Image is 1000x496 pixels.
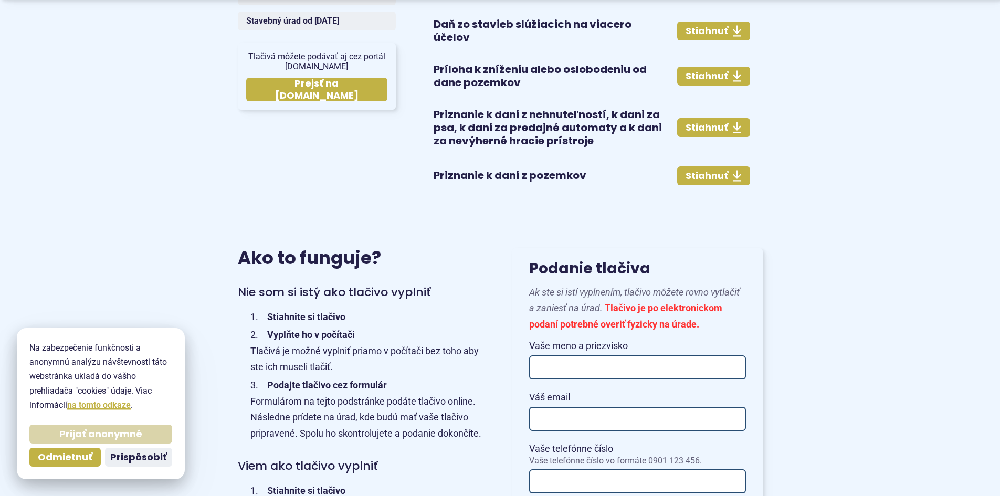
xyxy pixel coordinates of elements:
[267,329,355,340] strong: Vyplňte ho v počítači
[250,377,488,441] li: Formulárom na tejto podstránke podáte tlačivo online. Následne prídete na úrad, kde budú mať vaše...
[238,285,488,300] h4: Nie som si istý ako tlačivo vyplniť
[529,444,745,465] span: Vaše telefónne číslo
[529,456,745,466] span: Vaše telefónne číslo vo formáte 0901 123 456.
[246,78,387,101] a: Prejsť na [DOMAIN_NAME]
[434,169,669,182] h4: Priznanie k dani z pozemkov
[529,302,722,330] strong: Tlačivo je po elektronickom podaní potrebné overiť fyzicky na úrade.
[238,12,396,30] button: Stavebný úrad od [DATE]
[677,118,750,137] a: Stiahnuť
[267,311,345,322] strong: Stiahnite si tlačivo
[29,425,172,444] button: Prijať anonymné
[267,379,387,391] strong: Podajte tlačivo cez formulár
[434,108,669,147] h4: Priznanie k dani z nehnuteľností, k dani za psa, k dani za predajné automaty a k dani za nevýhern...
[29,448,101,467] button: Odmietnuť
[238,248,488,268] h2: Ako to funguje?
[529,287,740,314] i: Ak ste si istí vyplnením, tlačivo môžete rovno vytlačiť a zaniesť na úrad.
[686,25,728,37] span: Stiahnuť
[686,70,728,82] span: Stiahnuť
[529,341,745,351] span: Vaše meno a priezvisko
[677,22,750,40] a: Stiahnuť
[529,469,745,493] input: Vaše telefónne čísloVaše telefónne číslo vo formáte 0901 123 456.
[529,261,745,277] h3: Podanie tlačiva
[686,170,728,182] span: Stiahnuť
[529,355,745,379] input: Vaše meno a priezvisko
[38,451,92,463] span: Odmietnuť
[677,67,750,86] a: Stiahnuť
[686,122,728,134] span: Stiahnuť
[677,166,750,185] a: Stiahnuť
[250,327,488,375] li: Tlačivá je možné vyplniť priamo v počítači bez toho aby ste ich museli tlačiť.
[110,451,167,463] span: Prispôsobiť
[67,400,131,410] a: na tomto odkaze
[434,18,669,44] h4: Daň zo stavieb slúžiacich na viacero účelov
[267,485,345,496] strong: Stiahnite si tlačivo
[105,448,172,467] button: Prispôsobiť
[434,63,669,89] h4: Príloha k zníženiu alebo oslobodeniu od dane pozemkov
[29,341,172,412] p: Na zabezpečenie funkčnosti a anonymnú analýzu návštevnosti táto webstránka ukladá do vášho prehli...
[59,428,142,440] span: Prijať anonymné
[529,407,745,431] input: Váš email
[238,459,488,473] h4: Viem ako tlačivo vyplniť
[529,392,745,403] span: Váš email
[246,51,387,71] p: Tlačivá môžete podávať aj cez portál [DOMAIN_NAME]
